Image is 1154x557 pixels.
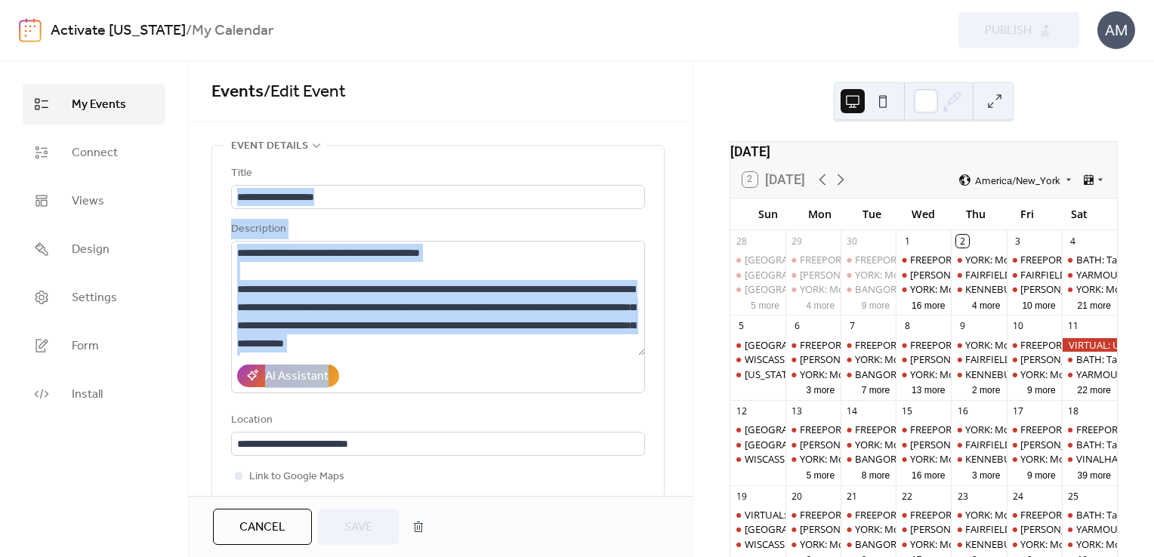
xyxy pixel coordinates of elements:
[966,297,1007,312] button: 4 more
[855,423,1101,436] div: FREEPORT: VISIBILITY FREEPORT Stand for Democracy!
[800,537,1029,551] div: YORK: Morning Resistance at [GEOGRAPHIC_DATA]
[1062,537,1117,551] div: YORK: Morning Resistance at Town Center
[1007,522,1062,536] div: WELLS: NO I.C.E in Wells
[23,84,165,125] a: My Events
[1062,282,1117,296] div: YORK: Morning Resistance at Town Center
[785,452,841,466] div: YORK: Morning Resistance at Town Center
[1066,490,1079,503] div: 25
[846,320,859,333] div: 7
[791,490,804,503] div: 20
[785,253,841,266] div: FREEPORT: AM and PM Rush Hour Brigade. Click for times!
[951,452,1006,466] div: KENNEBUNK: Stand Out
[791,405,804,418] div: 13
[800,338,1060,352] div: FREEPORT: AM and PM Rush Hour Brigade. Click for times!
[800,368,1029,381] div: YORK: Morning Resistance at [GEOGRAPHIC_DATA]
[896,452,951,466] div: YORK: Morning Resistance at Town Center
[901,320,914,333] div: 8
[23,132,165,173] a: Connect
[745,253,1037,266] div: [GEOGRAPHIC_DATA]: Solidarity Flotilla for [GEOGRAPHIC_DATA]
[951,338,1006,352] div: YORK: Morning Resistance at Town Center
[800,268,1006,282] div: [PERSON_NAME]: NO I.C.E in [PERSON_NAME]
[910,438,1116,451] div: [PERSON_NAME]: NO I.C.E in [PERSON_NAME]
[965,438,1083,451] div: FAIRFIELD: Stop The Coup
[1007,352,1062,366] div: WELLS: NO I.C.E in Wells
[730,142,1117,162] div: [DATE]
[855,438,1085,451] div: YORK: Morning Resistance at [GEOGRAPHIC_DATA]
[72,192,104,211] span: Views
[730,537,785,551] div: WISCASSET: Community Stand Up - Being a Good Human Matters!
[965,282,1075,296] div: KENNEBUNK: Stand Out
[841,537,896,551] div: BANGOR: Weekly peaceful protest
[239,519,285,537] span: Cancel
[951,352,1006,366] div: FAIRFIELD: Stop The Coup
[896,368,951,381] div: YORK: Morning Resistance at Town Center
[791,320,804,333] div: 6
[841,268,896,282] div: YORK: Morning Resistance at Town Center
[730,253,785,266] div: PORTLAND: Solidarity Flotilla for Gaza
[1007,253,1062,266] div: FREEPORT: AM and PM Rush Hour Brigade. Click for times!
[956,405,969,418] div: 16
[213,509,312,545] button: Cancel
[730,368,785,381] div: Maine VIRTUAL: Democratic Socialists of America Political Education Session: Electoral Organizing...
[951,438,1006,451] div: FAIRFIELD: Stop The Coup
[846,405,859,418] div: 14
[910,368,1140,381] div: YORK: Morning Resistance at [GEOGRAPHIC_DATA]
[841,282,896,296] div: BANGOR: Weekly peaceful protest
[1011,320,1024,333] div: 10
[1066,405,1079,418] div: 18
[855,268,1085,282] div: YORK: Morning Resistance at [GEOGRAPHIC_DATA]
[800,438,1006,451] div: [PERSON_NAME]: NO I.C.E in [PERSON_NAME]
[19,18,42,42] img: logo
[1011,235,1024,248] div: 3
[1021,467,1062,482] button: 9 more
[846,198,898,229] div: Tue
[1062,352,1117,366] div: BATH: Tabling at the Bath Farmers Market
[951,423,1006,436] div: YORK: Morning Resistance at Town Center
[856,297,896,312] button: 9 more
[951,282,1006,296] div: KENNEBUNK: Stand Out
[800,423,1060,436] div: FREEPORT: AM and PM Rush Hour Brigade. Click for times!
[1072,382,1117,396] button: 22 more
[846,490,859,503] div: 21
[791,235,804,248] div: 29
[1011,405,1024,418] div: 17
[1016,297,1061,312] button: 10 more
[231,165,642,183] div: Title
[1021,382,1062,396] button: 9 more
[910,338,1080,352] div: FREEPORT: Visibility Brigade Standout
[1007,438,1062,451] div: WELLS: NO I.C.E in Wells
[745,282,1007,296] div: [GEOGRAPHIC_DATA]: Support Palestine Weekly Standout
[745,438,980,451] div: [GEOGRAPHIC_DATA]: Organize - Resistance Singers!
[901,235,914,248] div: 1
[1062,268,1117,282] div: YARMOUTH: Saturday Weekly Rally - Resist Hate - Support Democracy
[1007,537,1062,551] div: YORK: Morning Resistance at Town Center
[910,452,1140,466] div: YORK: Morning Resistance at [GEOGRAPHIC_DATA]
[23,374,165,414] a: Install
[72,144,118,162] span: Connect
[856,382,896,396] button: 7 more
[800,282,1029,296] div: YORK: Morning Resistance at [GEOGRAPHIC_DATA]
[965,368,1075,381] div: KENNEBUNK: Stand Out
[1062,438,1117,451] div: BATH: Tabling at the Bath Farmers Market
[794,198,846,229] div: Mon
[745,268,1099,282] div: [GEOGRAPHIC_DATA]: Canvass with [US_STATE] Dems in [GEOGRAPHIC_DATA]
[785,438,841,451] div: WELLS: NO I.C.E in Wells
[1062,522,1117,536] div: YARMOUTH: Saturday Weekly Rally - Resist Hate - Support Democracy
[906,382,951,396] button: 13 more
[1011,490,1024,503] div: 24
[841,452,896,466] div: BANGOR: Weekly peaceful protest
[965,452,1075,466] div: KENNEBUNK: Stand Out
[951,537,1006,551] div: KENNEBUNK: Stand Out
[956,320,969,333] div: 9
[1097,11,1135,49] div: AM
[1007,282,1062,296] div: WELLS: NO I.C.E in Wells
[745,352,1043,366] div: WISCASSET: Community Stand Up - Being a Good Human Matters!
[730,282,785,296] div: BELFAST: Support Palestine Weekly Standout
[951,508,1006,522] div: YORK: Morning Resistance at Town Center
[906,297,951,312] button: 16 more
[1062,508,1117,522] div: BATH: Tabling at the Bath Farmers Market
[855,537,1009,551] div: BANGOR: Weekly peaceful protest
[800,382,841,396] button: 3 more
[1007,452,1062,466] div: YORK: Morning Resistance at Town Center
[735,490,748,503] div: 19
